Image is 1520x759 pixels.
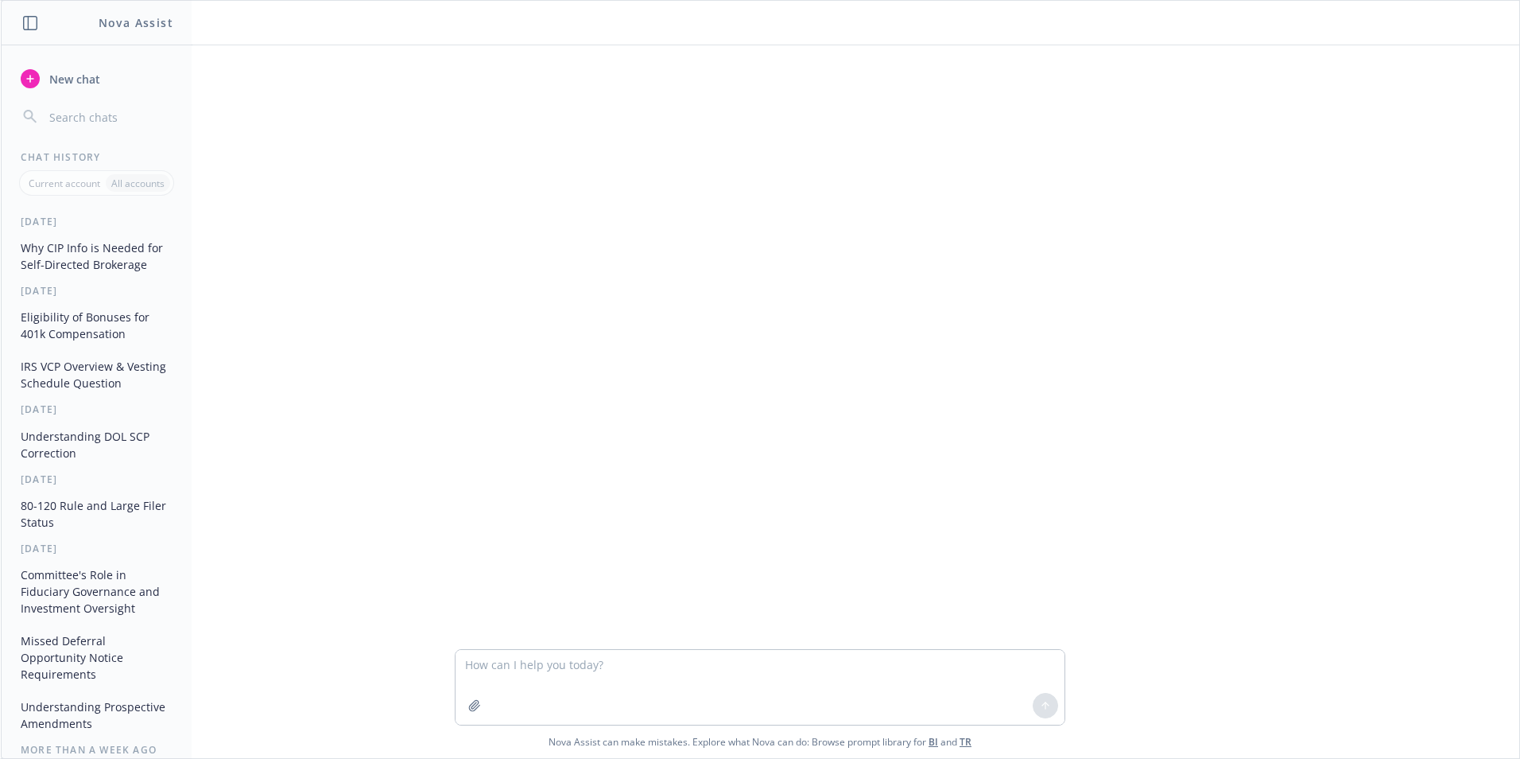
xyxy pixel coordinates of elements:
a: BI [929,735,938,749]
button: Understanding Prospective Amendments [14,694,179,737]
div: [DATE] [2,473,192,486]
div: More than a week ago [2,743,192,757]
span: New chat [46,71,100,88]
div: [DATE] [2,403,192,416]
p: All accounts [111,177,165,190]
button: IRS VCP Overview & Vesting Schedule Question [14,353,179,396]
h1: Nova Assist [99,14,173,31]
a: TR [960,735,971,749]
button: 80-120 Rule and Large Filer Status [14,492,179,535]
button: Why CIP Info is Needed for Self-Directed Brokerage [14,235,179,278]
button: Missed Deferral Opportunity Notice Requirements [14,628,179,687]
div: [DATE] [2,215,192,228]
button: New chat [14,64,179,93]
div: Chat History [2,150,192,164]
button: Committee's Role in Fiduciary Governance and Investment Oversight [14,562,179,621]
input: Search chats [46,106,173,128]
div: [DATE] [2,542,192,555]
button: Understanding DOL SCP Correction [14,423,179,466]
p: Current account [29,177,100,190]
div: [DATE] [2,284,192,298]
button: Eligibility of Bonuses for 401k Compensation [14,304,179,347]
span: Nova Assist can make mistakes. Explore what Nova can do: Browse prompt library for and [7,726,1513,758]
